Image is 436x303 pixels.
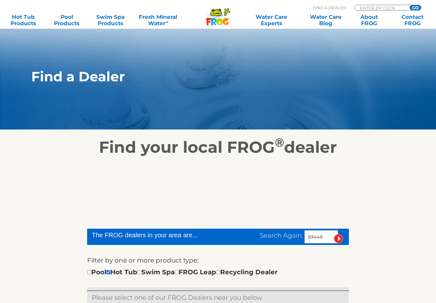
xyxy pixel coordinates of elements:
div: The FROG dealers in your area are... [92,230,221,240]
h2: Find your local FROG dealer [22,138,414,157]
sup: ® [275,135,284,150]
a: Water CareExperts [244,14,299,26]
h1: Find a Dealer [31,69,375,84]
a: Fresh MineralWater∞ [137,14,179,26]
label: Filter by one or more product type: [87,255,199,265]
a: Water CareBlog [309,14,342,26]
a: Hot TubProducts [6,14,40,26]
input: Submit [334,234,343,243]
sup: ∞ [165,19,168,24]
a: PoolProducts [50,14,84,26]
p: Find A Dealer [313,5,346,11]
input: Zip Code Form [359,5,402,11]
a: Swim SpaProducts [94,14,127,26]
input: GO [410,5,421,10]
a: AboutFROG [352,14,386,26]
a: ContactFROG [396,14,430,26]
p: Please select one of our FROG Dealers near you below. [92,292,344,303]
div: Pool Hot Tub Swim Spa FROG Leap Recycling Dealer [87,267,278,277]
span: Search Again: [260,232,303,239]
